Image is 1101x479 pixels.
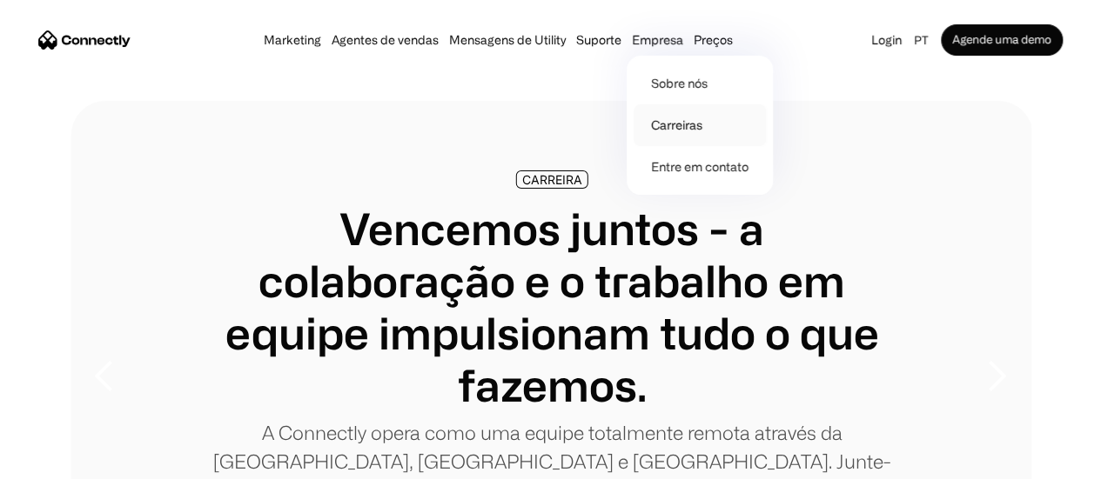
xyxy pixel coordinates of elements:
[866,28,907,52] a: Login
[634,63,766,104] a: Sobre nós
[211,203,894,411] h1: Vencemos juntos - a colaboração e o trabalho em equipe impulsionam tudo o que fazemos.
[571,33,627,47] a: Suporte
[907,28,941,52] div: pt
[258,33,326,47] a: Marketing
[522,173,582,186] div: CARREIRA
[326,33,444,47] a: Agentes de vendas
[962,289,1031,463] div: next slide
[38,27,131,53] a: home
[444,33,571,47] a: Mensagens de Utility
[627,28,688,52] div: Empresa
[17,447,104,473] aside: Language selected: Português (Brasil)
[688,33,738,47] a: Preços
[634,104,766,146] a: Carreiras
[70,289,139,463] div: previous slide
[941,24,1063,56] a: Agende uma demo
[35,449,104,473] ul: Language list
[634,146,766,188] a: Entre em contato
[627,52,773,195] nav: Empresa
[914,28,928,52] div: pt
[632,28,683,52] div: Empresa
